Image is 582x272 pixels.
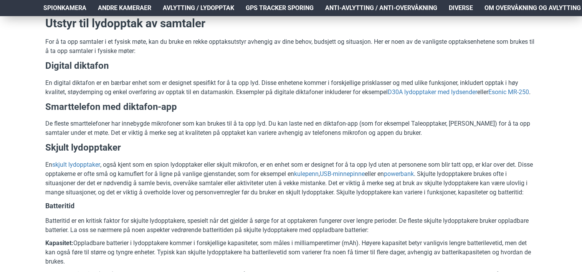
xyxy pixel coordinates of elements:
[45,141,537,154] h3: Skjult lydopptaker
[488,88,529,97] a: Esonic MR-250
[45,216,537,235] p: Batteritid er en kritisk faktor for skjulte lydopptakere, spesielt når det gjelder å sørge for at...
[45,60,537,73] h3: Digital diktafon
[45,78,537,97] p: En digital diktafon er en bærbar enhet som er designet spesifikt for å ta opp lyd. Disse enhetene...
[45,15,537,32] h2: Utstyr til lydopptak av samtaler
[45,239,537,266] p: Oppladbare batterier i lydopptakere kommer i forskjellige kapasiteter, som måles i milliamperetim...
[294,169,319,179] a: kulepenn
[388,88,477,97] a: D30A lydopptaker med lydsender
[45,37,537,56] p: For å ta opp samtaler i et fysisk møte, kan du bruke en rekke opptaksutstyr avhengig av dine beho...
[384,169,414,179] a: powerbank
[325,3,437,13] span: Anti-avlytting / Anti-overvåkning
[45,160,537,197] p: En , også kjent som en spion lydopptaker eller skjult mikrofon, er en enhet som er designet for å...
[98,3,151,13] span: Andre kameraer
[45,239,73,247] b: Kapasitet:
[320,169,365,179] a: USB-minnepinne
[45,201,537,211] h4: Batteritid
[246,3,314,13] span: GPS Tracker Sporing
[45,119,537,138] p: De fleste smarttelefoner har innebygde mikrofoner som kan brukes til å ta opp lyd. Du kan laste n...
[43,3,86,13] span: Spionkamera
[449,3,473,13] span: Diverse
[163,3,234,13] span: Avlytting / Lydopptak
[484,3,581,13] span: Om overvåkning og avlytting
[52,160,100,169] a: skjult lydopptaker
[45,101,537,114] h3: Smarttelefon med diktafon-app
